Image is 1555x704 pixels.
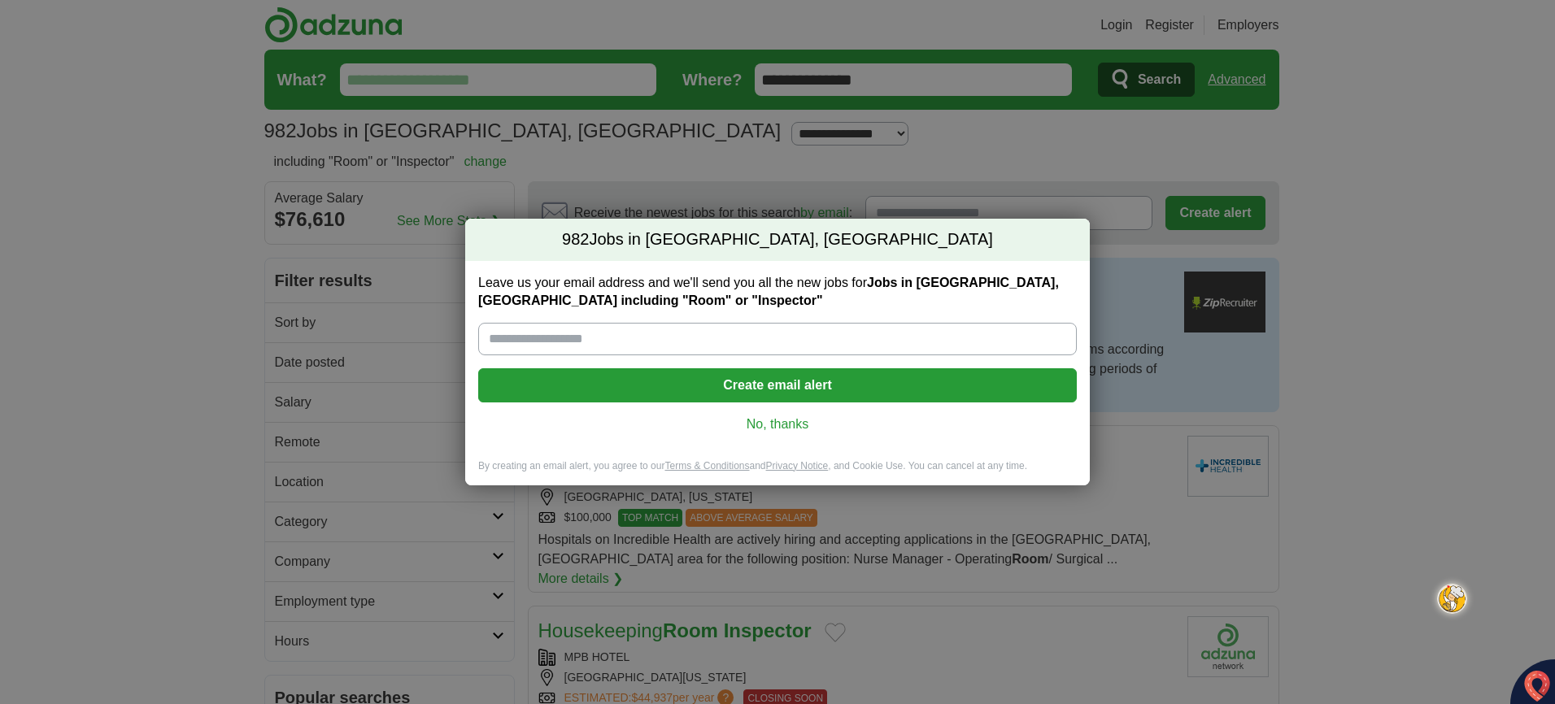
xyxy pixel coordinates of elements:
span: 982 [562,228,589,251]
a: No, thanks [491,415,1064,433]
label: Leave us your email address and we'll send you all the new jobs for [478,274,1077,310]
div: By creating an email alert, you agree to our and , and Cookie Use. You can cancel at any time. [465,459,1090,486]
a: Terms & Conditions [664,460,749,472]
strong: Jobs in [GEOGRAPHIC_DATA], [GEOGRAPHIC_DATA] including "Room" or "Inspector" [478,276,1059,307]
a: Privacy Notice [766,460,829,472]
button: Create email alert [478,368,1077,402]
h2: Jobs in [GEOGRAPHIC_DATA], [GEOGRAPHIC_DATA] [465,219,1090,261]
